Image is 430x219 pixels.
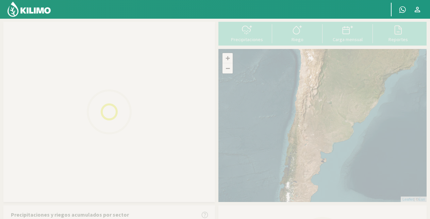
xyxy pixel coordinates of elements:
[375,37,421,42] div: Reportes
[274,37,320,42] div: Riego
[222,24,272,42] button: Precipitaciones
[75,78,143,146] img: Loading...
[11,210,129,219] p: Precipitaciones y riegos acumulados por sector
[402,197,414,201] a: Leaflet
[322,24,373,42] button: Carga mensual
[224,37,270,42] div: Precipitaciones
[7,1,51,17] img: Kilimo
[222,63,233,73] a: Zoom out
[418,197,425,201] a: Esri
[222,53,233,63] a: Zoom in
[272,24,322,42] button: Riego
[325,37,371,42] div: Carga mensual
[401,197,427,202] div: | ©
[373,24,423,42] button: Reportes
